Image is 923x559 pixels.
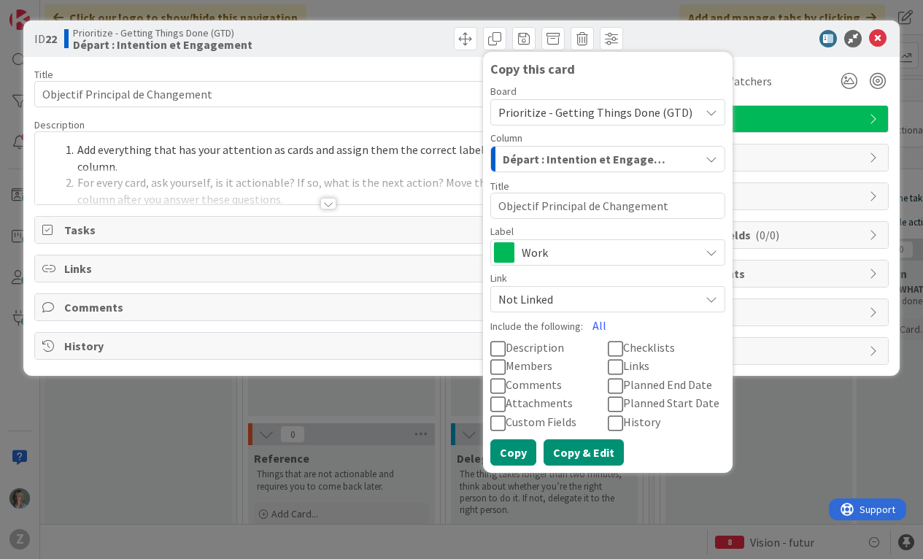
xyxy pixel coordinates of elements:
span: History [64,337,596,355]
span: Link [490,273,507,283]
span: Planned End Date [623,377,712,392]
button: Description [490,341,608,358]
span: Comments [64,298,596,316]
input: type card name here... [34,81,623,107]
span: Links [623,359,649,374]
b: 22 [45,31,57,46]
button: Copy & Edit [544,439,624,466]
span: ( 0/0 ) [755,228,779,242]
button: Checklists [608,341,725,358]
button: Members [490,359,608,376]
label: Title [490,180,509,193]
span: ID [34,30,57,47]
span: Work [522,242,692,263]
span: Attachments [506,396,573,411]
button: Planned End Date [608,378,725,395]
span: Work [675,110,862,128]
span: Metrics [675,342,862,360]
span: Description [506,340,564,355]
li: Add everything that has your attention as cards and assign them the correct labels. Put them in t... [60,142,615,174]
span: Dates [675,149,862,166]
div: Copy this card [490,59,725,79]
button: History [608,415,725,432]
span: Not Linked [498,289,692,309]
span: Attachments [675,265,862,282]
span: Column [490,133,522,143]
span: Block [675,188,862,205]
button: Custom Fields [490,415,608,432]
label: Include the following: [490,319,583,334]
span: Mirrors [675,304,862,321]
span: Prioritize - Getting Things Done (GTD) [498,105,692,120]
button: Links [608,359,725,376]
span: Watchers [725,72,772,90]
span: Description [34,118,85,131]
span: Members [506,359,552,374]
span: Board [490,86,517,96]
span: Checklists [623,340,675,355]
label: Title [34,68,53,81]
button: Attachments [490,396,608,413]
span: Support [31,2,66,20]
span: Comments [506,377,562,392]
span: Custom Fields [675,226,862,244]
span: History [623,415,660,429]
button: Comments [490,378,608,395]
span: Départ : Intention et Engagement [503,150,671,169]
button: Copy [490,439,536,466]
button: Départ : Intention et Engagement [490,146,725,172]
span: Label [490,226,514,236]
span: Planned Start Date [623,396,719,411]
b: Départ : Intention et Engagement [73,39,252,50]
span: Custom Fields [506,415,576,429]
button: Planned Start Date [608,396,725,413]
textarea: Objectif Principal de Changement [490,193,725,219]
span: Links [64,260,596,277]
span: Prioritize - Getting Things Done (GTD) [73,27,252,39]
button: All [583,312,616,339]
span: Tasks [64,221,596,239]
